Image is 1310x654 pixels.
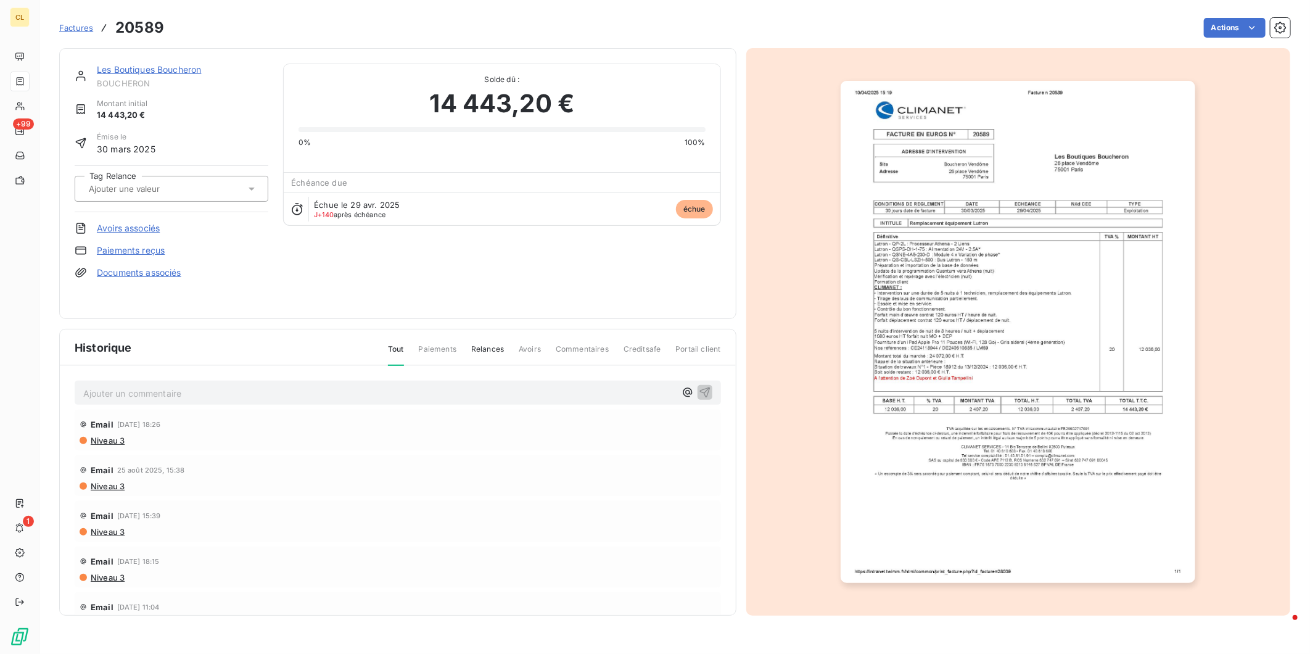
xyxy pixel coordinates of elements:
[89,573,125,582] span: Niveau 3
[1268,612,1298,642] iframe: Intercom live chat
[117,466,185,474] span: 25 août 2025, 15:38
[419,344,456,365] span: Paiements
[91,465,113,475] span: Email
[117,603,160,611] span: [DATE] 11:04
[91,511,113,521] span: Email
[841,81,1195,583] img: invoice_thumbnail
[430,85,575,122] span: 14 443,20 €
[91,602,113,612] span: Email
[97,98,147,109] span: Montant initial
[97,78,268,88] span: BOUCHERON
[624,344,661,365] span: Creditsafe
[314,210,334,219] span: J+140
[97,109,147,122] span: 14 443,20 €
[97,244,165,257] a: Paiements reçus
[676,200,713,218] span: échue
[10,7,30,27] div: CL
[117,512,161,519] span: [DATE] 15:39
[89,527,125,537] span: Niveau 3
[471,344,504,365] span: Relances
[97,267,181,279] a: Documents associés
[97,143,155,155] span: 30 mars 2025
[685,137,706,148] span: 100%
[556,344,609,365] span: Commentaires
[97,131,155,143] span: Émise le
[1204,18,1266,38] button: Actions
[299,137,311,148] span: 0%
[97,222,160,234] a: Avoirs associés
[23,516,34,527] span: 1
[519,344,541,365] span: Avoirs
[299,74,705,85] span: Solde dû :
[13,118,34,130] span: +99
[291,178,347,188] span: Échéance due
[675,344,720,365] span: Portail client
[388,344,404,366] span: Tout
[91,557,113,566] span: Email
[75,339,132,356] span: Historique
[10,627,30,647] img: Logo LeanPay
[314,200,400,210] span: Échue le 29 avr. 2025
[91,420,113,429] span: Email
[115,17,164,39] h3: 20589
[89,481,125,491] span: Niveau 3
[314,211,385,218] span: après échéance
[59,23,93,33] span: Factures
[117,558,160,565] span: [DATE] 18:15
[97,64,201,75] a: Les Boutiques Boucheron
[59,22,93,34] a: Factures
[117,421,161,428] span: [DATE] 18:26
[89,436,125,445] span: Niveau 3
[88,183,212,194] input: Ajouter une valeur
